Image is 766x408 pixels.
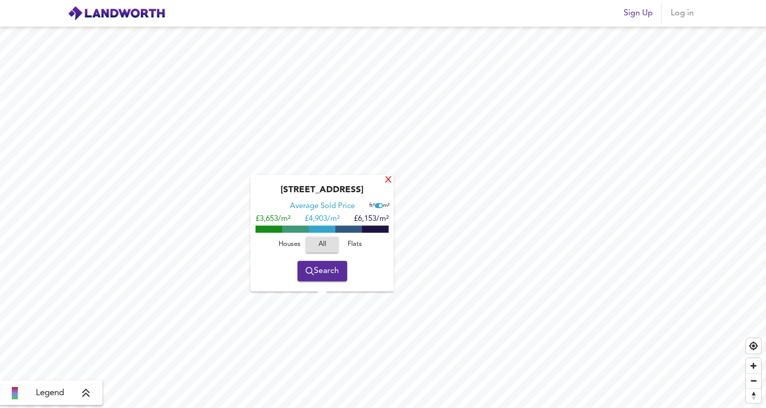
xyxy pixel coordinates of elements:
[666,3,698,24] button: Log in
[306,264,339,278] span: Search
[746,358,761,373] button: Zoom in
[746,373,761,388] button: Zoom out
[297,261,347,281] button: Search
[383,203,390,209] span: m²
[338,237,371,253] button: Flats
[256,215,290,223] span: £3,653/m²
[341,239,369,251] span: Flats
[36,387,64,399] span: Legend
[354,215,389,223] span: £6,153/m²
[369,203,375,209] span: ft²
[256,185,389,201] div: [STREET_ADDRESS]
[670,6,694,20] span: Log in
[305,215,339,223] span: £ 4,903/m²
[311,239,333,251] span: All
[746,388,761,403] button: Reset bearing to north
[68,6,165,21] img: logo
[746,338,761,353] button: Find my location
[384,176,393,186] div: X
[290,201,355,212] div: Average Sold Price
[624,6,653,20] span: Sign Up
[306,237,338,253] button: All
[275,239,303,251] span: Houses
[273,237,306,253] button: Houses
[620,3,657,24] button: Sign Up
